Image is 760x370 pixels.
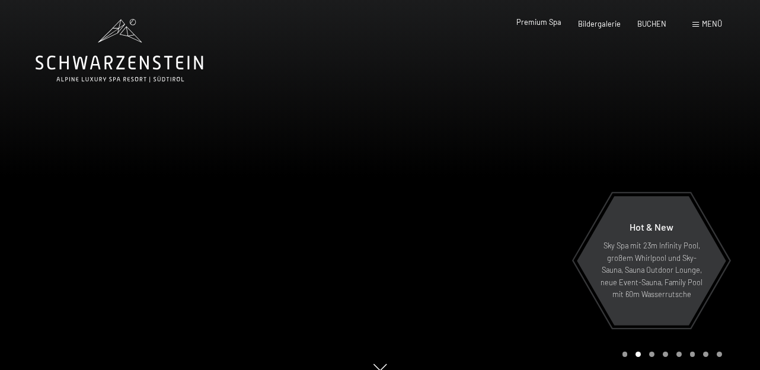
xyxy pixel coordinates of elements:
[578,19,621,28] a: Bildergalerie
[702,19,722,28] span: Menü
[600,240,703,300] p: Sky Spa mit 23m Infinity Pool, großem Whirlpool und Sky-Sauna, Sauna Outdoor Lounge, neue Event-S...
[630,221,673,232] span: Hot & New
[516,17,561,27] a: Premium Spa
[649,352,654,357] div: Carousel Page 3
[663,352,668,357] div: Carousel Page 4
[637,19,666,28] a: BUCHEN
[618,352,722,357] div: Carousel Pagination
[690,352,695,357] div: Carousel Page 6
[636,352,641,357] div: Carousel Page 2 (Current Slide)
[676,352,682,357] div: Carousel Page 5
[717,352,722,357] div: Carousel Page 8
[703,352,708,357] div: Carousel Page 7
[622,352,628,357] div: Carousel Page 1
[576,196,727,326] a: Hot & New Sky Spa mit 23m Infinity Pool, großem Whirlpool und Sky-Sauna, Sauna Outdoor Lounge, ne...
